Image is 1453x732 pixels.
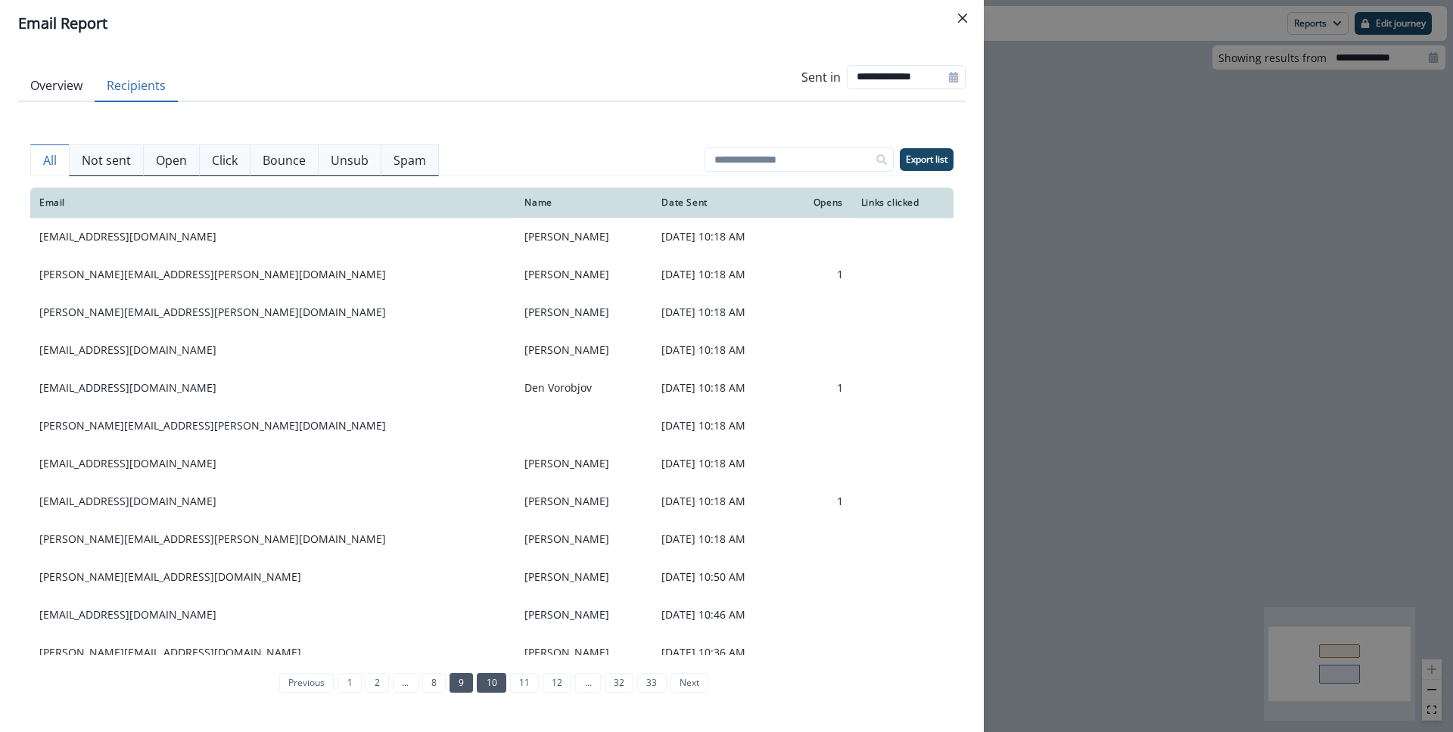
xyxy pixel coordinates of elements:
[801,68,841,86] p: Sent in
[39,197,506,209] div: Email
[477,673,506,693] a: Page 10 is your current page
[661,267,779,282] p: [DATE] 10:18 AM
[515,558,652,596] td: [PERSON_NAME]
[515,634,652,672] td: [PERSON_NAME]
[394,151,426,169] p: Spam
[331,151,369,169] p: Unsub
[515,256,652,293] td: [PERSON_NAME]
[366,673,389,693] a: Page 2
[515,520,652,558] td: [PERSON_NAME]
[510,673,539,693] a: Page 11
[543,673,571,693] a: Page 12
[524,197,643,209] div: Name
[861,197,944,209] div: Links clicked
[661,305,779,320] p: [DATE] 10:18 AM
[637,673,666,693] a: Page 33
[82,151,131,169] p: Not sent
[18,12,966,35] div: Email Report
[30,558,515,596] td: [PERSON_NAME][EMAIL_ADDRESS][DOMAIN_NAME]
[661,456,779,471] p: [DATE] 10:18 AM
[212,151,238,169] p: Click
[95,70,178,102] button: Recipients
[30,445,515,482] td: [EMAIL_ADDRESS][DOMAIN_NAME]
[515,218,652,256] td: [PERSON_NAME]
[30,218,515,256] td: [EMAIL_ADDRESS][DOMAIN_NAME]
[30,293,515,331] td: [PERSON_NAME][EMAIL_ADDRESS][PERSON_NAME][DOMAIN_NAME]
[661,380,779,395] p: [DATE] 10:18 AM
[393,673,418,693] a: Jump backward
[789,482,852,520] td: 1
[18,70,95,102] button: Overview
[515,369,652,407] td: Den Vorobjov
[338,673,361,693] a: Page 1
[30,331,515,369] td: [EMAIL_ADDRESS][DOMAIN_NAME]
[30,482,515,520] td: [EMAIL_ADDRESS][DOMAIN_NAME]
[515,482,652,520] td: [PERSON_NAME]
[43,151,57,169] p: All
[605,673,633,693] a: Page 32
[30,256,515,293] td: [PERSON_NAME][EMAIL_ADDRESS][PERSON_NAME][DOMAIN_NAME]
[30,407,515,445] td: [PERSON_NAME][EMAIL_ADDRESS][PERSON_NAME][DOMAIN_NAME]
[798,197,843,209] div: Opens
[661,494,779,509] p: [DATE] 10:18 AM
[661,229,779,244] p: [DATE] 10:18 AM
[661,418,779,433] p: [DATE] 10:18 AM
[515,596,652,634] td: [PERSON_NAME]
[279,673,334,693] a: Previous page
[275,673,708,693] ul: Pagination
[661,645,779,660] p: [DATE] 10:36 AM
[789,369,852,407] td: 1
[450,673,473,693] a: Page 9
[515,331,652,369] td: [PERSON_NAME]
[515,293,652,331] td: [PERSON_NAME]
[670,673,708,693] a: Next page
[575,673,600,693] a: Jump forward
[30,596,515,634] td: [EMAIL_ADDRESS][DOMAIN_NAME]
[156,151,187,169] p: Open
[906,154,947,165] p: Export list
[661,607,779,622] p: [DATE] 10:46 AM
[30,520,515,558] td: [PERSON_NAME][EMAIL_ADDRESS][PERSON_NAME][DOMAIN_NAME]
[789,256,852,293] td: 1
[263,151,306,169] p: Bounce
[951,6,975,30] button: Close
[661,343,779,358] p: [DATE] 10:18 AM
[422,673,446,693] a: Page 8
[30,634,515,672] td: [PERSON_NAME][EMAIL_ADDRESS][DOMAIN_NAME]
[30,369,515,407] td: [EMAIL_ADDRESS][DOMAIN_NAME]
[661,569,779,585] p: [DATE] 10:50 AM
[661,197,779,209] div: Date Sent
[661,532,779,547] p: [DATE] 10:18 AM
[515,445,652,482] td: [PERSON_NAME]
[900,148,954,171] button: Export list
